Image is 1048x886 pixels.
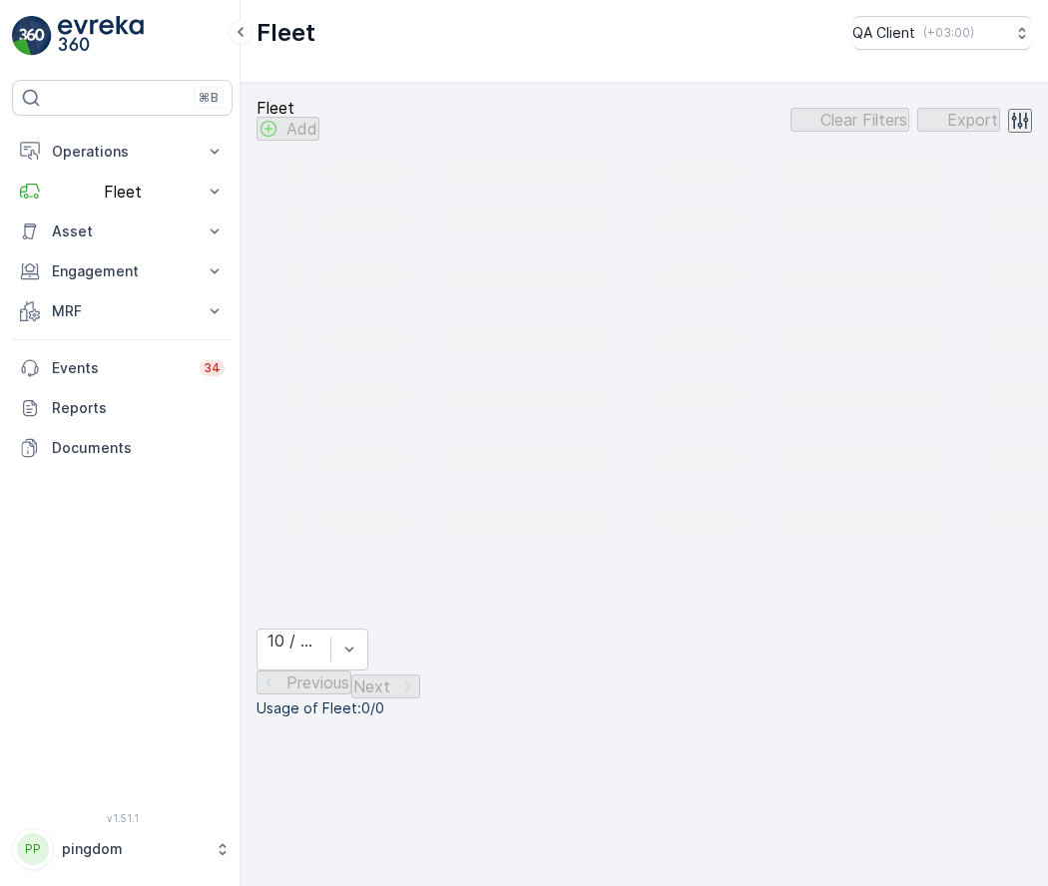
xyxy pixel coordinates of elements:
p: Asset [52,221,193,241]
a: Documents [12,428,233,468]
button: Add [257,117,319,141]
span: v 1.51.1 [12,812,233,824]
p: Fleet [52,183,193,201]
button: Operations [12,132,233,172]
div: PP [17,833,49,865]
img: logo [12,16,52,56]
p: Clear Filters [820,111,907,129]
p: ( +03:00 ) [923,25,974,41]
p: Reports [52,398,225,418]
button: Next [351,674,420,698]
a: Reports [12,388,233,428]
p: ⌘B [199,90,219,106]
div: 10 / Page [267,632,320,650]
p: QA Client [852,23,915,43]
p: Next [353,677,390,695]
p: pingdom [62,839,205,859]
p: Fleet [257,17,315,49]
button: Clear Filters [790,108,909,132]
p: Usage of Fleet : 0/0 [257,698,1032,718]
p: 34 [204,360,221,376]
p: Add [286,120,317,138]
p: MRF [52,301,193,321]
p: Events [52,358,188,378]
p: Engagement [52,261,193,281]
p: Previous [286,673,349,691]
button: Engagement [12,251,233,291]
a: Events34 [12,348,233,388]
button: QA Client(+03:00) [852,16,1032,50]
p: Documents [52,438,225,458]
button: Fleet [12,172,233,212]
button: Asset [12,212,233,251]
p: Export [947,111,998,129]
img: logo_light-DOdMpM7g.png [58,16,144,56]
button: Previous [257,670,351,694]
button: MRF [12,291,233,331]
button: PPpingdom [12,828,233,870]
p: Operations [52,142,193,162]
p: Fleet [257,99,319,117]
button: Export [917,108,1000,132]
